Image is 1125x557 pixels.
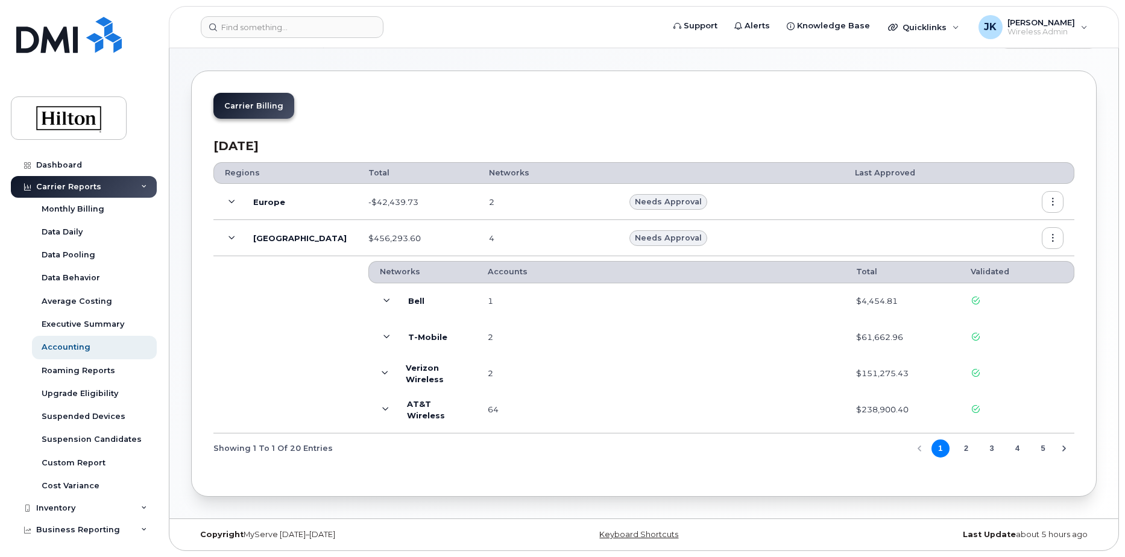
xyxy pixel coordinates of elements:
span: Knowledge Base [797,20,870,32]
button: Page 1 [931,439,950,458]
td: 64 [477,392,845,428]
th: Total [845,261,960,283]
b: Verizon Wireless [406,362,466,385]
b: T-Mobile [408,332,447,343]
td: $4,454.81 [845,283,960,319]
input: Find something... [201,16,383,38]
th: Accounts [477,261,845,283]
td: $61,662.96 [845,319,960,356]
td: $151,275.43 [845,356,960,392]
span: Alerts [745,20,770,32]
span: Wireless Admin [1007,27,1075,37]
td: 1 [477,283,845,319]
th: Regions [213,162,358,184]
th: Networks [368,261,477,283]
td: 4 [478,220,619,256]
a: Support [665,14,726,38]
th: Last Approved [844,162,1031,184]
span: Showing 1 To 1 Of 20 Entries [213,439,333,458]
td: 2 [477,319,845,356]
a: Alerts [726,14,778,38]
button: Page 3 [983,439,1001,458]
a: Knowledge Base [778,14,878,38]
h3: [DATE] [213,139,1074,153]
strong: Copyright [200,530,244,539]
td: 2 [477,356,845,392]
td: $238,900.40 [845,392,960,428]
span: Needs Approval [635,196,702,207]
td: 2 [478,184,619,220]
th: Networks [478,162,619,184]
th: Validated [960,261,1074,283]
button: Next Page [1055,439,1073,458]
b: Europe [253,197,285,208]
div: Jason Knight [970,15,1096,39]
span: JK [984,20,997,34]
span: Needs Approval [635,232,702,244]
button: Page 4 [1009,439,1027,458]
span: Support [684,20,717,32]
strong: Last Update [963,530,1016,539]
iframe: Messenger Launcher [1073,505,1116,548]
td: $456,293.60 [358,220,478,256]
b: Bell [408,295,424,307]
td: -$42,439.73 [358,184,478,220]
button: Page 2 [957,439,975,458]
a: Keyboard Shortcuts [599,530,678,539]
div: MyServe [DATE]–[DATE] [191,530,493,540]
th: Total [358,162,478,184]
div: about 5 hours ago [795,530,1097,540]
span: Quicklinks [903,22,947,32]
div: Quicklinks [880,15,968,39]
span: [PERSON_NAME] [1007,17,1075,27]
b: AT&T Wireless [407,398,466,421]
b: [GEOGRAPHIC_DATA] [253,233,347,244]
button: Page 5 [1034,439,1052,458]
